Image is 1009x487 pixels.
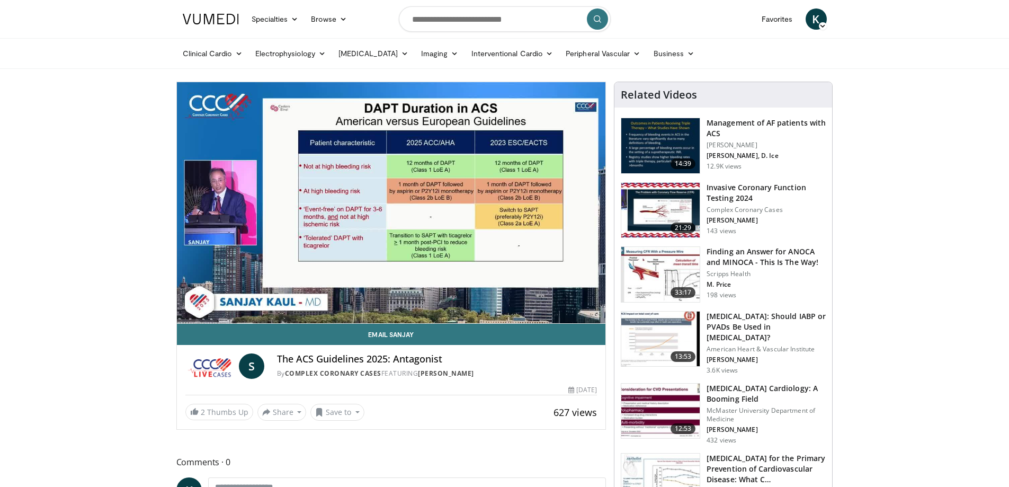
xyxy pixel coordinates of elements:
h3: [MEDICAL_DATA] for the Primary Prevention of Cardiovascular Disease: What C… [707,453,826,485]
span: 2 [201,407,205,417]
p: McMaster University Department of Medicine [707,406,826,423]
img: VuMedi Logo [183,14,239,24]
p: 12.9K views [707,162,742,171]
video-js: Video Player [177,82,606,324]
a: Complex Coronary Cases [285,369,381,378]
span: 14:39 [671,158,696,169]
h3: [MEDICAL_DATA] Cardiology: A Booming Field [707,383,826,404]
span: 33:17 [671,287,696,298]
a: S [239,353,264,379]
p: [PERSON_NAME] [707,356,826,364]
p: [PERSON_NAME], D. Ice [707,152,826,160]
p: 198 views [707,291,736,299]
a: Electrophysiology [249,43,332,64]
h3: Management of AF patients with ACS [707,118,826,139]
p: 3.6K views [707,366,738,375]
div: By FEATURING [277,369,597,378]
p: 432 views [707,436,736,445]
img: bKdxKv0jK92UJBOH4xMDoxOjBrO-I4W8.150x105_q85_crop-smart_upscale.jpg [621,118,700,173]
input: Search topics, interventions [399,6,611,32]
a: Interventional Cardio [465,43,560,64]
img: fc7ef86f-c6ee-4b93-adf1-6357ab0ee315.150x105_q85_crop-smart_upscale.jpg [621,312,700,367]
h4: The ACS Guidelines 2025: Antagonist [277,353,597,365]
span: 627 views [553,406,597,419]
a: [MEDICAL_DATA] [332,43,415,64]
img: 29018604-ad88-4fab-821f-042c17100d81.150x105_q85_crop-smart_upscale.jpg [621,183,700,238]
p: American Heart & Vascular Institute [707,345,826,353]
h3: [MEDICAL_DATA]: Should IABP or PVADs Be Used in [MEDICAL_DATA]? [707,311,826,343]
a: Browse [305,8,353,30]
p: 143 views [707,227,736,235]
h3: Finding an Answer for ANOCA and MINOCA - This Is The Way! [707,246,826,268]
a: [PERSON_NAME] [418,369,474,378]
p: Scripps Health [707,270,826,278]
span: Comments 0 [176,455,606,469]
a: K [806,8,827,30]
span: 21:29 [671,223,696,233]
h3: Invasive Coronary Function Testing 2024 [707,182,826,203]
img: Complex Coronary Cases [185,353,235,379]
a: 2 Thumbs Up [185,404,253,420]
a: Imaging [415,43,465,64]
span: 12:53 [671,423,696,434]
img: 92c31dee-6a64-4212-874e-48f0a5ce05c1.150x105_q85_crop-smart_upscale.jpg [621,384,700,439]
a: Favorites [755,8,799,30]
img: 52e18543-d734-48d0-93ab-9499f8b506a3.150x105_q85_crop-smart_upscale.jpg [621,247,700,302]
a: Specialties [245,8,305,30]
p: Complex Coronary Cases [707,206,826,214]
a: 14:39 Management of AF patients with ACS [PERSON_NAME] [PERSON_NAME], D. Ice 12.9K views [621,118,826,174]
a: 33:17 Finding an Answer for ANOCA and MINOCA - This Is The Way! Scripps Health M. Price 198 views [621,246,826,303]
p: [PERSON_NAME] [707,426,826,434]
a: 13:53 [MEDICAL_DATA]: Should IABP or PVADs Be Used in [MEDICAL_DATA]? American Heart & Vascular I... [621,311,826,375]
p: [PERSON_NAME] [707,216,826,225]
a: 21:29 Invasive Coronary Function Testing 2024 Complex Coronary Cases [PERSON_NAME] 143 views [621,182,826,238]
a: Email Sanjay [177,324,606,345]
a: Business [647,43,701,64]
p: [PERSON_NAME] [707,141,826,149]
button: Save to [310,404,364,421]
a: 12:53 [MEDICAL_DATA] Cardiology: A Booming Field McMaster University Department of Medicine [PERS... [621,383,826,445]
span: 13:53 [671,351,696,362]
a: Clinical Cardio [176,43,249,64]
a: Peripheral Vascular [559,43,647,64]
p: M. Price [707,280,826,289]
div: [DATE] [568,385,597,395]
button: Share [257,404,307,421]
h4: Related Videos [621,88,697,101]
